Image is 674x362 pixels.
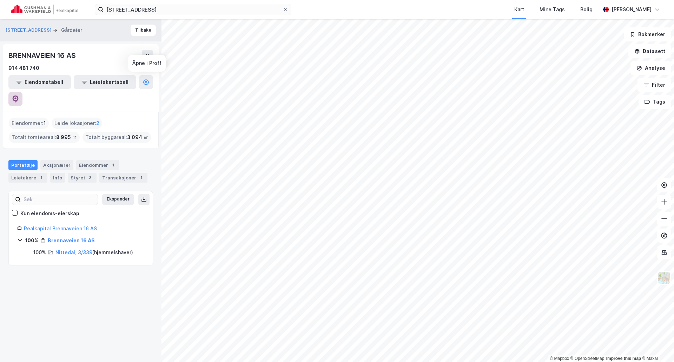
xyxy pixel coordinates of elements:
[580,5,593,14] div: Bolig
[11,5,78,14] img: cushman-wakefield-realkapital-logo.202ea83816669bd177139c58696a8fa1.svg
[21,194,98,205] input: Søk
[630,61,671,75] button: Analyse
[61,26,82,34] div: Gårdeier
[99,173,147,183] div: Transaksjoner
[127,133,148,141] span: 3 094 ㎡
[6,27,53,34] button: [STREET_ADDRESS]
[8,75,71,89] button: Eiendomstabell
[38,174,45,181] div: 1
[637,78,671,92] button: Filter
[514,5,524,14] div: Kart
[68,173,97,183] div: Styret
[20,209,79,218] div: Kun eiendoms-eierskap
[74,75,136,89] button: Leietakertabell
[570,356,604,361] a: OpenStreetMap
[8,160,38,170] div: Portefølje
[624,27,671,41] button: Bokmerker
[76,160,119,170] div: Eiendommer
[639,95,671,109] button: Tags
[40,160,73,170] div: Aksjonærer
[82,132,151,143] div: Totalt byggareal :
[52,118,102,129] div: Leide lokasjoner :
[606,356,641,361] a: Improve this map
[612,5,652,14] div: [PERSON_NAME]
[639,328,674,362] div: Kontrollprogram for chat
[25,236,38,245] div: 100%
[8,64,39,72] div: 914 481 740
[110,162,117,169] div: 1
[658,271,671,284] img: Z
[8,173,47,183] div: Leietakere
[550,356,569,361] a: Mapbox
[55,248,133,257] div: ( hjemmelshaver )
[96,119,99,127] span: 2
[138,174,145,181] div: 1
[33,248,46,257] div: 100%
[628,44,671,58] button: Datasett
[87,174,94,181] div: 3
[56,133,77,141] span: 8 995 ㎡
[102,194,134,205] button: Ekspander
[44,119,46,127] span: 1
[24,225,97,231] a: Realkapital Brennaveien 16 AS
[131,25,156,36] button: Tilbake
[48,237,95,243] a: Brennaveien 16 AS
[104,4,283,15] input: Søk på adresse, matrikkel, gårdeiere, leietakere eller personer
[8,50,77,61] div: BRENNAVEIEN 16 AS
[639,328,674,362] iframe: Chat Widget
[9,132,80,143] div: Totalt tomteareal :
[540,5,565,14] div: Mine Tags
[9,118,49,129] div: Eiendommer :
[55,249,92,255] a: Nittedal, 3/339
[50,173,65,183] div: Info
